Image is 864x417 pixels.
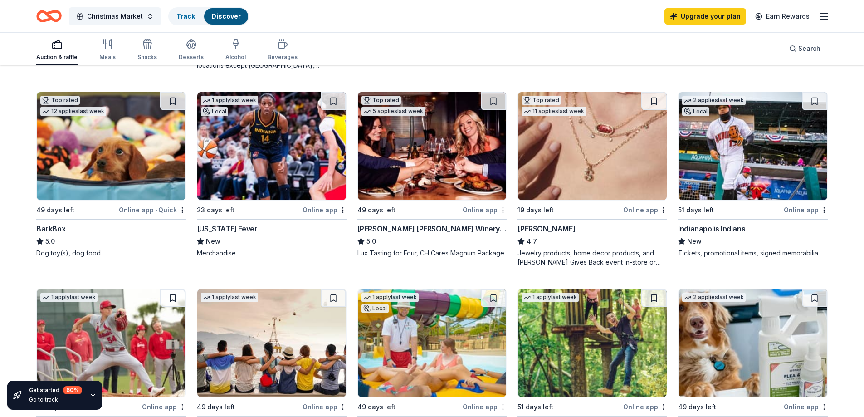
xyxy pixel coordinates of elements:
div: Top rated [522,96,561,105]
span: New [687,236,702,247]
div: Lux Tasting for Four, CH Cares Magnum Package [357,249,507,258]
div: Get started [29,386,82,394]
span: 5.0 [366,236,376,247]
button: Alcohol [225,35,246,65]
div: 1 apply last week [40,293,98,302]
div: Online app [623,204,667,216]
div: Dog toy(s), dog food [36,249,186,258]
span: Christmas Market [87,11,143,22]
a: Upgrade your plan [664,8,746,25]
div: 51 days left [678,205,714,216]
div: 49 days left [357,402,395,412]
a: Earn Rewards [750,8,815,25]
div: 1 apply last week [201,96,258,105]
button: Auction & raffle [36,35,78,65]
button: Meals [99,35,116,65]
button: Desserts [179,35,204,65]
span: 4.7 [527,236,537,247]
img: Image for St Louis Cardinals [37,289,185,397]
div: Online app [463,401,507,412]
div: [US_STATE] Fever [197,223,258,234]
img: Image for Wondercide [679,289,827,397]
div: 5 applies last week [361,107,425,116]
img: Image for Let's Roam [197,289,346,397]
div: Merchandise [197,249,347,258]
div: 19 days left [517,205,554,216]
img: Image for Indiana Fever [197,92,346,200]
a: Track [176,12,195,20]
button: TrackDiscover [168,7,249,25]
div: Online app [303,401,347,412]
div: Top rated [361,96,401,105]
div: Online app [142,401,186,412]
a: Image for Cooper's Hawk Winery and RestaurantsTop rated5 applieslast week49 days leftOnline app[P... [357,92,507,258]
div: Go to track [29,396,82,403]
div: Tickets, promotional items, signed memorabilia [678,249,828,258]
div: 11 applies last week [522,107,586,116]
div: Online app [623,401,667,412]
span: 5.0 [45,236,55,247]
button: Beverages [268,35,298,65]
div: Online app [303,204,347,216]
span: • [155,206,157,214]
div: 49 days left [357,205,395,216]
img: Image for BarkBox [37,92,185,200]
div: Beverages [268,54,298,61]
a: Image for BarkBoxTop rated12 applieslast week49 days leftOnline app•QuickBarkBox5.0Dog toy(s), do... [36,92,186,258]
img: Image for Cooper's Hawk Winery and Restaurants [358,92,507,200]
a: Image for Kendra ScottTop rated11 applieslast week19 days leftOnline app[PERSON_NAME]4.7Jewelry p... [517,92,667,267]
div: 49 days left [197,402,235,412]
div: [PERSON_NAME] [517,223,575,234]
div: Jewelry products, home decor products, and [PERSON_NAME] Gives Back event in-store or online (or ... [517,249,667,267]
img: Image for Holiday World & Splashin’ Safari [358,289,507,397]
span: New [206,236,220,247]
a: Image for Indianapolis Indians2 applieslast weekLocal51 days leftOnline appIndianapolis IndiansNe... [678,92,828,258]
img: Image for Indianapolis Indians [679,92,827,200]
div: 51 days left [517,402,553,412]
div: Online app [784,204,828,216]
div: Local [682,107,709,116]
div: 60 % [63,386,82,394]
a: Image for Indiana Fever1 applylast weekLocal23 days leftOnline app[US_STATE] FeverNewMerchandise [197,92,347,258]
div: Local [361,304,389,313]
span: Search [798,43,820,54]
div: 49 days left [36,205,74,216]
img: Image for Kendra Scott [518,92,667,200]
div: Online app [463,204,507,216]
div: Indianapolis Indians [678,223,745,234]
div: Desserts [179,54,204,61]
button: Search [782,39,828,58]
div: 2 applies last week [682,96,746,105]
div: 1 apply last week [522,293,579,302]
div: 12 applies last week [40,107,106,116]
div: Meals [99,54,116,61]
div: 2 applies last week [682,293,746,302]
div: 1 apply last week [201,293,258,302]
div: Online app Quick [119,204,186,216]
div: Local [201,107,228,116]
button: Christmas Market [69,7,161,25]
div: 1 apply last week [361,293,419,302]
div: Auction & raffle [36,54,78,61]
div: 49 days left [678,402,716,412]
div: 23 days left [197,205,234,216]
a: Discover [211,12,241,20]
div: Online app [784,401,828,412]
img: Image for Go Ape [518,289,667,397]
div: BarkBox [36,223,65,234]
div: Alcohol [225,54,246,61]
a: Home [36,5,62,27]
button: Snacks [137,35,157,65]
div: Top rated [40,96,80,105]
div: [PERSON_NAME] [PERSON_NAME] Winery and Restaurants [357,223,507,234]
div: Snacks [137,54,157,61]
